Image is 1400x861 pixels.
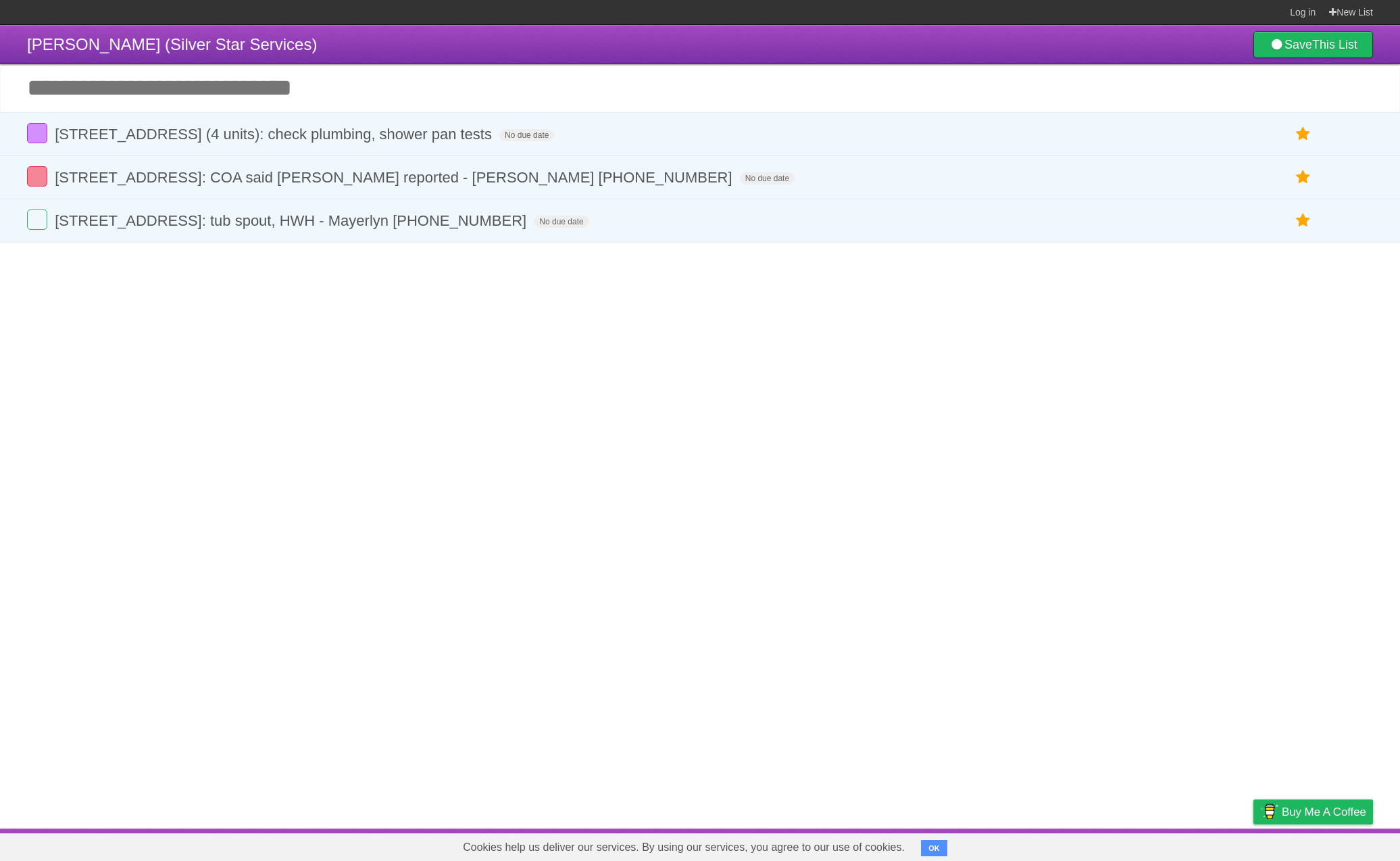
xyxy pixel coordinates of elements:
span: [PERSON_NAME] (Silver Star Services) [27,35,317,53]
button: OK [921,840,947,856]
a: Privacy [1236,832,1271,858]
label: Star task [1291,123,1316,145]
span: Buy me a coffee [1282,800,1366,824]
a: SaveThis List [1253,31,1373,58]
a: Developers [1118,832,1173,858]
a: About [1074,832,1102,858]
a: Buy me a coffee [1253,799,1373,825]
label: Done [27,123,47,143]
span: No due date [499,129,554,141]
label: Done [27,166,47,187]
span: Cookies help us deliver our services. By using our services, you agree to our use of cookies. [449,834,918,861]
a: Suggest a feature [1288,832,1373,858]
label: Star task [1291,166,1316,189]
span: [STREET_ADDRESS]: tub spout, HWH - Mayerlyn [PHONE_NUMBER] [55,212,530,229]
a: Terms [1190,832,1220,858]
span: [STREET_ADDRESS]: COA said [PERSON_NAME] reported - [PERSON_NAME] [PHONE_NUMBER] [55,169,735,186]
label: Star task [1291,210,1316,232]
span: No due date [740,172,795,184]
img: Buy me a coffee [1260,800,1278,823]
b: This List [1312,38,1357,51]
span: [STREET_ADDRESS] (4 units): check plumbing, shower pan tests [55,126,495,143]
label: Done [27,210,47,230]
span: No due date [534,216,589,228]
